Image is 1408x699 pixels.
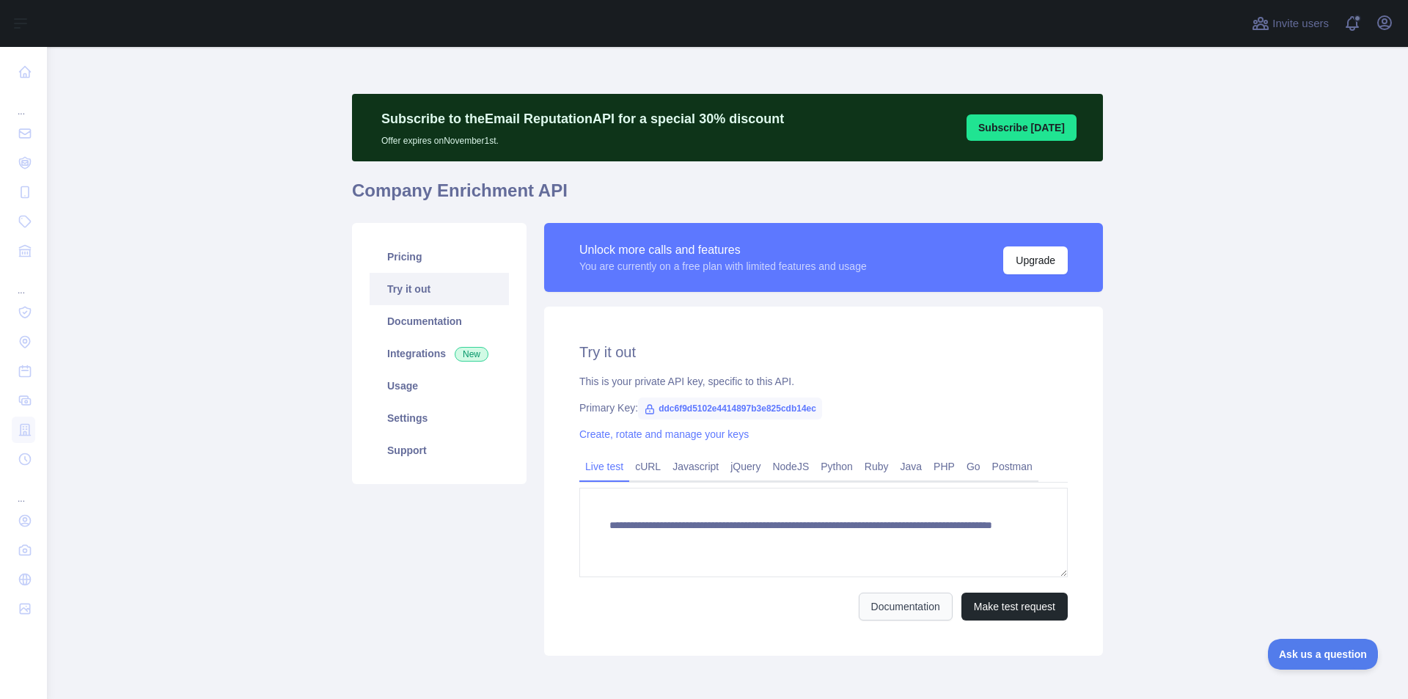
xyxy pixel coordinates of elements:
a: Try it out [370,273,509,305]
p: Offer expires on November 1st. [381,129,784,147]
a: jQuery [725,455,766,478]
a: Documentation [370,305,509,337]
a: Live test [579,455,629,478]
a: Integrations New [370,337,509,370]
span: New [455,347,488,362]
a: NodeJS [766,455,815,478]
button: Invite users [1249,12,1332,35]
a: Java [895,455,928,478]
h2: Try it out [579,342,1068,362]
a: Ruby [859,455,895,478]
a: Create, rotate and manage your keys [579,428,749,440]
div: This is your private API key, specific to this API. [579,374,1068,389]
a: PHP [928,455,961,478]
div: Primary Key: [579,400,1068,415]
button: Subscribe [DATE] [967,114,1077,141]
div: ... [12,475,35,505]
a: Documentation [859,593,953,621]
p: Subscribe to the Email Reputation API for a special 30 % discount [381,109,784,129]
div: You are currently on a free plan with limited features and usage [579,259,867,274]
a: Support [370,434,509,466]
span: ddc6f9d5102e4414897b3e825cdb14ec [638,398,822,420]
button: Make test request [961,593,1068,621]
a: Usage [370,370,509,402]
a: Javascript [667,455,725,478]
iframe: Toggle Customer Support [1268,639,1379,670]
a: Settings [370,402,509,434]
div: ... [12,267,35,296]
a: Pricing [370,241,509,273]
div: ... [12,88,35,117]
a: cURL [629,455,667,478]
div: Unlock more calls and features [579,241,867,259]
a: Go [961,455,986,478]
button: Upgrade [1003,246,1068,274]
span: Invite users [1272,15,1329,32]
a: Postman [986,455,1038,478]
h1: Company Enrichment API [352,179,1103,214]
a: Python [815,455,859,478]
